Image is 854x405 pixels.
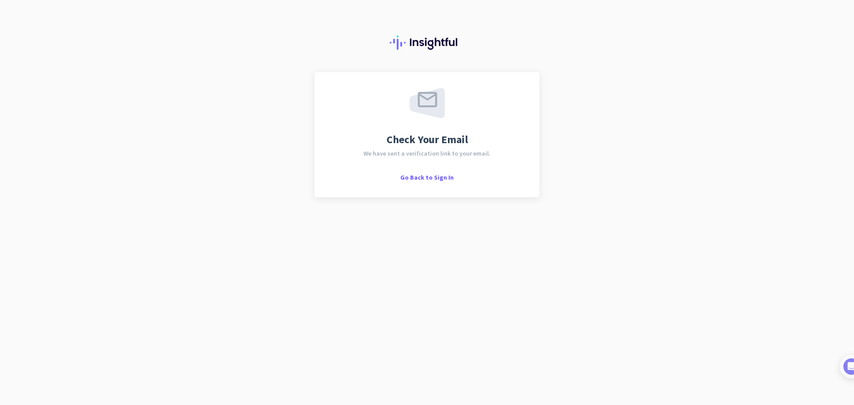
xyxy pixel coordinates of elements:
[387,134,468,145] span: Check Your Email
[400,173,454,181] span: Go Back to Sign In
[410,88,445,118] img: email-sent
[363,150,491,156] span: We have sent a verification link to your email.
[390,36,464,50] img: Insightful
